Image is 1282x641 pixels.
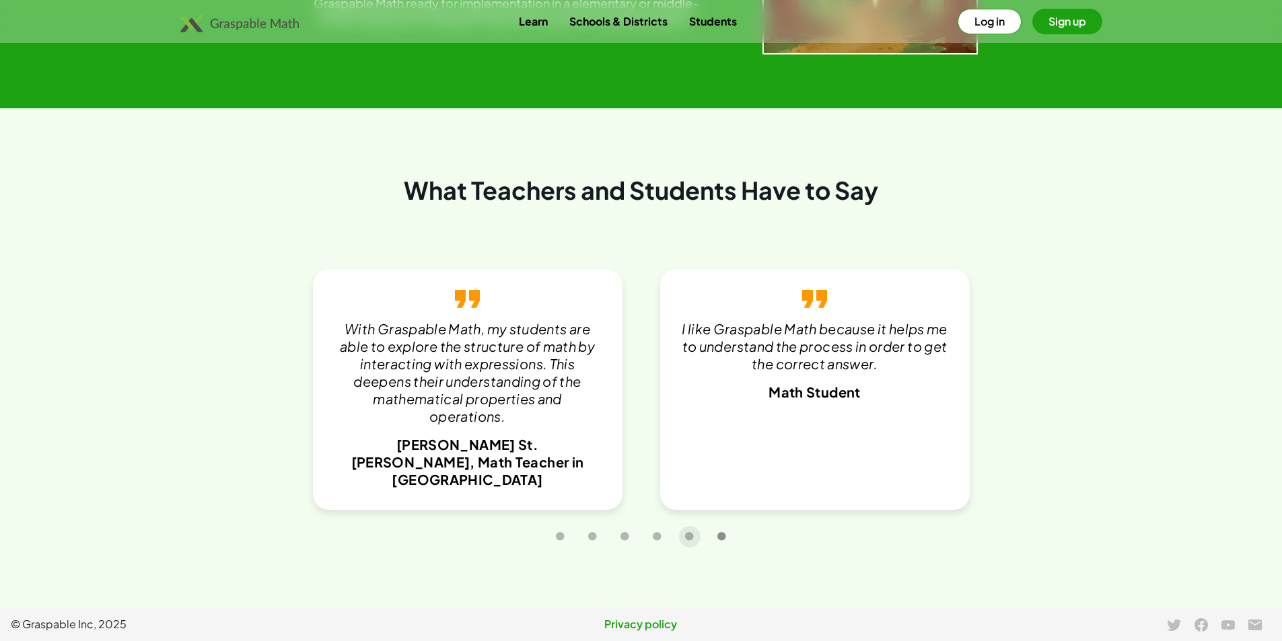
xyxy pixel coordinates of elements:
[682,320,948,373] p: I like Graspable Math because it helps me to understand the process in order to get the correct a...
[550,526,571,548] button: Carousel slide 1 of 6
[614,526,636,548] button: Carousel slide 3 of 6
[958,9,1022,34] button: Log in
[769,383,860,400] span: Math Student
[711,526,733,548] button: Carousel slide 6 of 6
[508,9,559,34] a: Learn
[431,616,851,632] a: Privacy policy
[334,320,601,425] p: With Graspable Math, my students are able to explore the structure of math by interacting with ex...
[1032,9,1102,34] button: Sign up
[582,526,604,548] button: Carousel slide 2 of 6
[559,9,678,34] a: Schools & Districts
[178,108,1104,213] div: What Teachers and Students Have to Say
[678,9,748,34] a: Students
[647,526,668,548] button: Carousel slide 4 of 6
[11,616,431,632] span: © Graspable Inc, 2025
[679,526,701,548] button: Carousel slide 5 of 6
[351,436,584,488] span: [PERSON_NAME] St. [PERSON_NAME], Math Teacher in [GEOGRAPHIC_DATA]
